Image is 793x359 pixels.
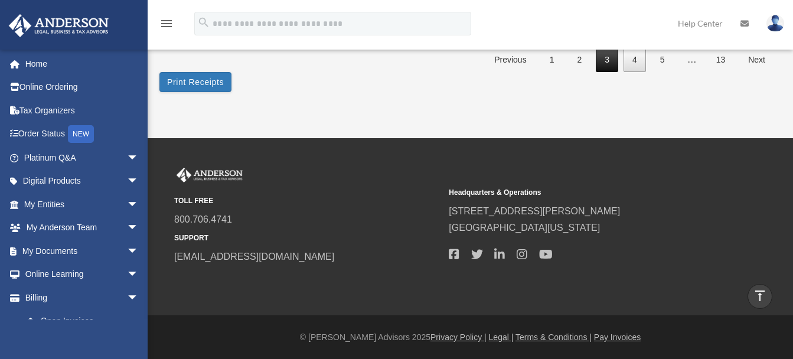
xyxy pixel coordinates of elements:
button: Print Receipts [159,72,231,92]
span: arrow_drop_down [127,216,151,240]
a: 13 [707,48,735,72]
a: Online Learningarrow_drop_down [8,263,156,286]
span: … [678,54,706,64]
img: User Pic [766,15,784,32]
a: Platinum Q&Aarrow_drop_down [8,146,156,169]
div: © [PERSON_NAME] Advisors 2025 [148,330,793,345]
span: arrow_drop_down [127,239,151,263]
i: search [197,16,210,29]
a: Home [8,52,156,76]
span: arrow_drop_down [127,146,151,170]
a: Billingarrow_drop_down [8,286,156,309]
i: vertical_align_top [753,289,767,303]
a: Tax Organizers [8,99,156,122]
small: Headquarters & Operations [449,187,715,199]
span: arrow_drop_down [127,192,151,217]
a: [STREET_ADDRESS][PERSON_NAME] [449,206,620,216]
a: [EMAIL_ADDRESS][DOMAIN_NAME] [174,252,334,262]
span: arrow_drop_down [127,286,151,310]
a: 3 [596,48,618,72]
span: arrow_drop_down [127,263,151,287]
span: $ [35,314,41,329]
i: menu [159,17,174,31]
a: 800.706.4741 [174,214,232,224]
a: 2 [568,48,590,72]
a: menu [159,21,174,31]
a: Digital Productsarrow_drop_down [8,169,156,193]
a: 1 [541,48,563,72]
a: Terms & Conditions | [515,332,592,342]
a: Online Ordering [8,76,156,99]
img: Anderson Advisors Platinum Portal [5,14,112,37]
div: NEW [68,125,94,143]
span: arrow_drop_down [127,169,151,194]
a: Previous [485,48,535,72]
a: Next [739,48,774,72]
a: My Entitiesarrow_drop_down [8,192,156,216]
a: 5 [651,48,674,72]
a: Order StatusNEW [8,122,156,146]
a: 4 [624,48,646,72]
a: Pay Invoices [594,332,641,342]
a: vertical_align_top [748,284,772,309]
small: TOLL FREE [174,195,440,207]
a: My Documentsarrow_drop_down [8,239,156,263]
a: $Open Invoices [17,309,156,334]
small: SUPPORT [174,232,440,244]
a: Privacy Policy | [430,332,487,342]
a: Legal | [489,332,514,342]
img: Anderson Advisors Platinum Portal [174,168,245,183]
a: [GEOGRAPHIC_DATA][US_STATE] [449,223,600,233]
a: My Anderson Teamarrow_drop_down [8,216,156,240]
